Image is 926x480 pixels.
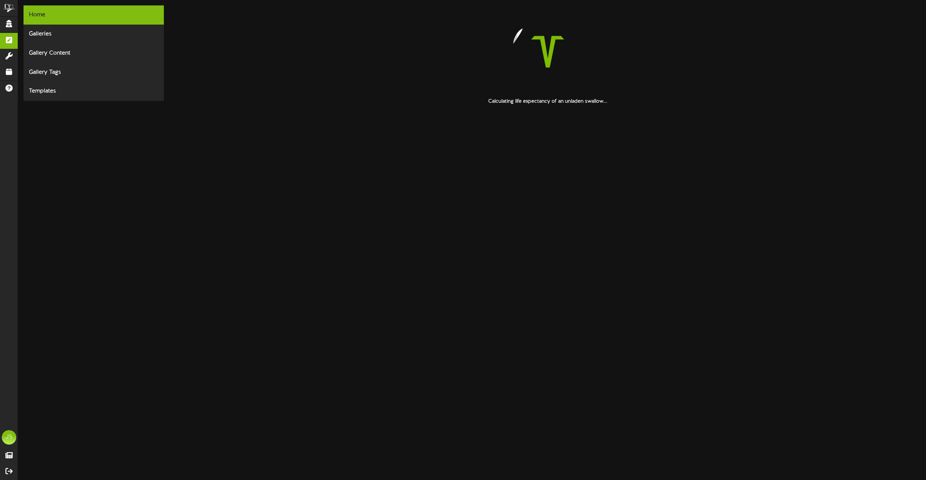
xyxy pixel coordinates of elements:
[24,63,164,82] div: Gallery Tags
[2,430,16,445] div: JS
[501,5,594,98] img: loading-spinner-2.png
[24,5,164,25] div: Home
[24,44,164,63] div: Gallery Content
[488,99,607,104] strong: Calculating life expectancy of an unladen swallow...
[24,82,164,101] div: Templates
[24,25,164,44] div: Galleries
